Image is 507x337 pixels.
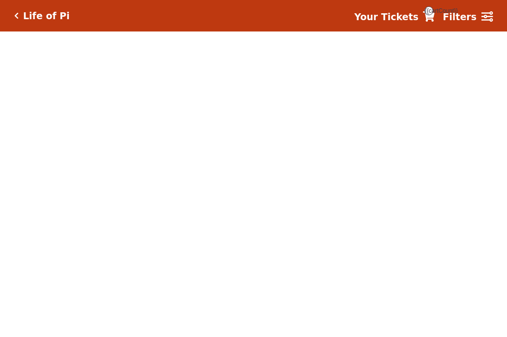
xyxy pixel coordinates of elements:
[443,11,477,22] strong: Filters
[354,11,419,22] strong: Your Tickets
[354,10,435,24] a: Your Tickets {{cartCount}}
[23,10,70,22] h5: Life of Pi
[443,10,493,24] a: Filters
[14,12,19,19] a: Click here to go back to filters
[424,6,433,15] span: {{cartCount}}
